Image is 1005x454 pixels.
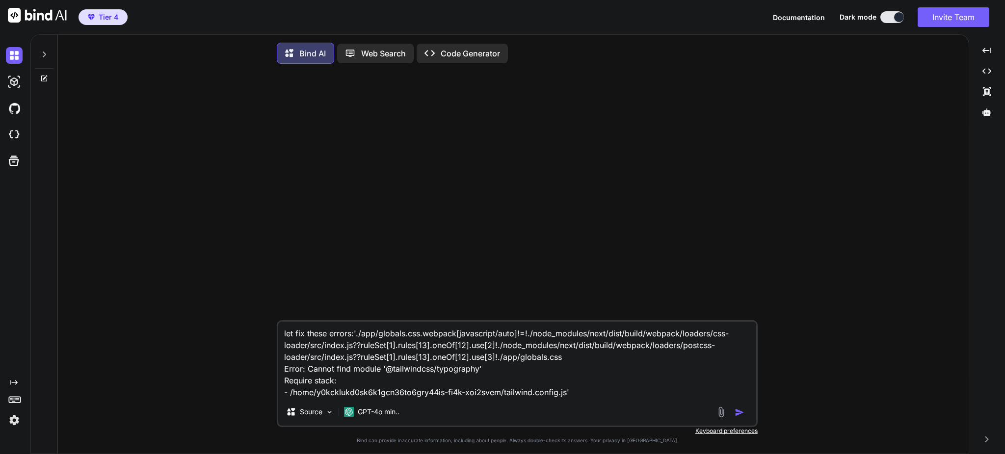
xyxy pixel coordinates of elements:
button: premiumTier 4 [79,9,128,25]
img: icon [735,407,744,417]
span: Dark mode [840,12,876,22]
p: Keyboard preferences [277,427,758,435]
img: darkAi-studio [6,74,23,90]
button: Documentation [773,12,825,23]
img: Bind AI [8,8,67,23]
p: GPT-4o min.. [358,407,399,417]
img: premium [88,14,95,20]
textarea: let fix these errors:'./app/globals.css.webpack[javascript/auto]!=!./node_modules/next/dist/build... [278,322,756,398]
span: Documentation [773,13,825,22]
img: GPT-4o mini [344,407,354,417]
img: settings [6,412,23,429]
p: Source [300,407,322,417]
img: attachment [715,406,727,418]
img: darkChat [6,47,23,64]
img: Pick Models [325,408,334,416]
span: Tier 4 [99,12,118,22]
p: Bind AI [299,48,326,59]
img: githubDark [6,100,23,117]
p: Code Generator [441,48,500,59]
p: Web Search [361,48,406,59]
button: Invite Team [918,7,989,27]
img: cloudideIcon [6,126,23,143]
p: Bind can provide inaccurate information, including about people. Always double-check its answers.... [277,437,758,444]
